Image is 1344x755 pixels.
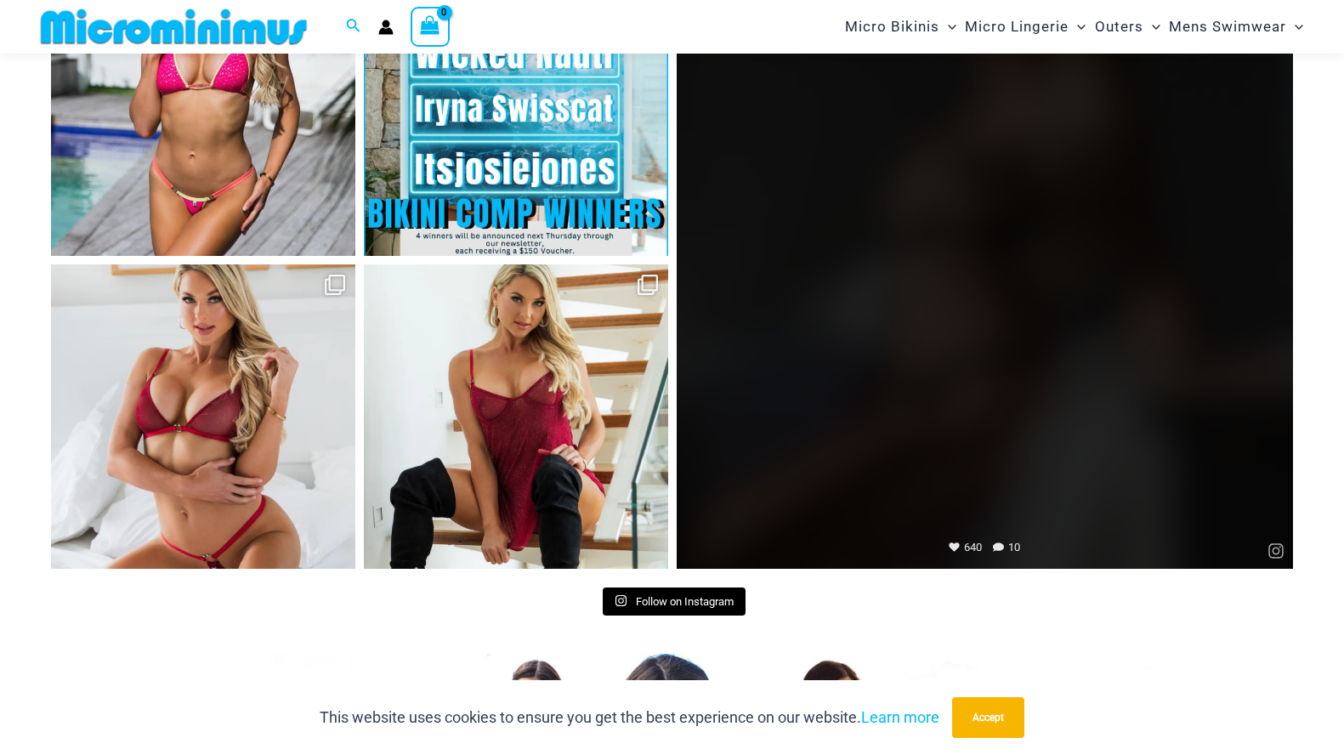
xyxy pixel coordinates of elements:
[965,5,1069,48] span: Micro Lingerie
[320,705,939,730] p: This website uses cookies to ensure you get the best experience on our website.
[1261,527,1291,569] a: Instagram
[1286,5,1303,48] span: Menu Toggle
[838,3,1310,51] nav: Site Navigation
[841,5,961,48] a: Micro BikinisMenu ToggleMenu Toggle
[378,20,394,35] a: Account icon link
[952,697,1024,738] button: Accept
[993,541,1020,553] span: 10
[1267,542,1284,559] svg: Instagram
[615,594,627,607] svg: Instagram
[1091,5,1165,48] a: OutersMenu ToggleMenu Toggle
[636,595,734,608] span: Follow on Instagram
[939,5,956,48] span: Menu Toggle
[949,541,982,553] span: 640
[845,5,939,48] span: Micro Bikinis
[1169,5,1286,48] span: Mens Swimwear
[603,588,746,616] a: Instagram Follow on Instagram
[1095,5,1143,48] span: Outers
[861,708,939,726] a: Learn more
[1069,5,1086,48] span: Menu Toggle
[411,7,450,46] a: View Shopping Cart, empty
[1165,5,1307,48] a: Mens SwimwearMenu ToggleMenu Toggle
[1143,5,1160,48] span: Menu Toggle
[961,5,1090,48] a: Micro LingerieMenu ToggleMenu Toggle
[34,8,314,46] img: MM SHOP LOGO FLAT
[346,16,361,37] a: Search icon link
